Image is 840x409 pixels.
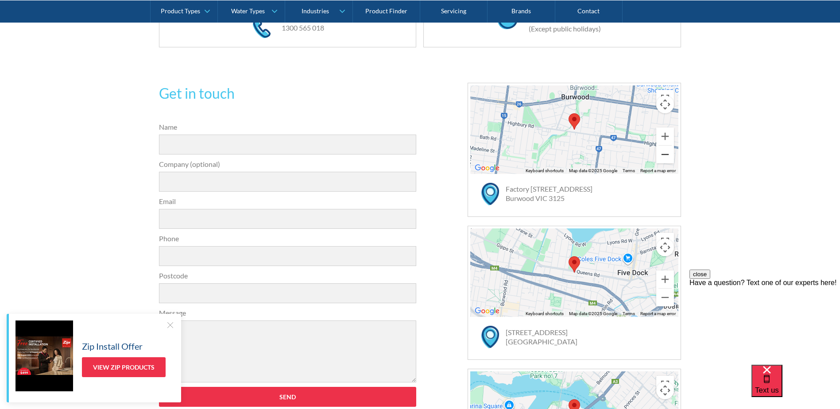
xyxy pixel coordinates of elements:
label: Name [159,122,417,132]
div: Map pin [569,113,580,130]
div: Water Types [231,7,265,15]
button: Zoom out [656,289,674,306]
a: Open this area in Google Maps (opens a new window) [472,305,502,317]
button: Keyboard shortcuts [526,311,564,317]
img: map marker icon [481,183,499,205]
button: Map camera controls [656,96,674,113]
a: Open this area in Google Maps (opens a new window) [472,162,502,174]
label: Message [159,308,417,318]
img: phone icon [253,18,271,38]
label: Phone [159,233,417,244]
a: [STREET_ADDRESS][GEOGRAPHIC_DATA] [506,328,577,346]
div: Map pin [569,256,580,273]
button: Toggle fullscreen view [656,233,674,251]
iframe: podium webchat widget prompt [689,270,840,376]
button: Toggle fullscreen view [656,376,674,394]
img: Google [472,305,502,317]
button: Toggle fullscreen view [656,90,674,108]
img: map marker icon [481,326,499,348]
a: View Zip Products [82,357,166,377]
button: Map camera controls [656,239,674,256]
button: Zoom in [656,270,674,288]
label: Company (optional) [159,159,417,170]
img: Zip Install Offer [15,320,73,391]
h5: Zip Install Offer [82,340,143,353]
h2: Get in touch [159,83,417,104]
a: Report a map error [640,311,676,316]
a: Terms [623,168,635,173]
span: Map data ©2025 Google [569,168,617,173]
a: Factory [STREET_ADDRESS]Burwood VIC 3125 [506,185,592,202]
input: Send [159,387,417,407]
a: Report a map error [640,168,676,173]
label: Postcode [159,270,417,281]
img: Google [472,162,502,174]
label: Email [159,196,417,207]
div: Product Types [161,7,200,15]
div: Mon–Fri: 8.00am–5:00pm (Except public holidays) [520,13,609,34]
button: Map camera controls [656,382,674,399]
a: Terms [623,311,635,316]
span: Map data ©2025 Google [569,311,617,316]
button: Zoom in [656,127,674,145]
a: 1300 565 018 [282,23,324,32]
button: Keyboard shortcuts [526,168,564,174]
button: Zoom out [656,146,674,163]
div: Industries [302,7,329,15]
iframe: podium webchat widget bubble [751,365,840,409]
